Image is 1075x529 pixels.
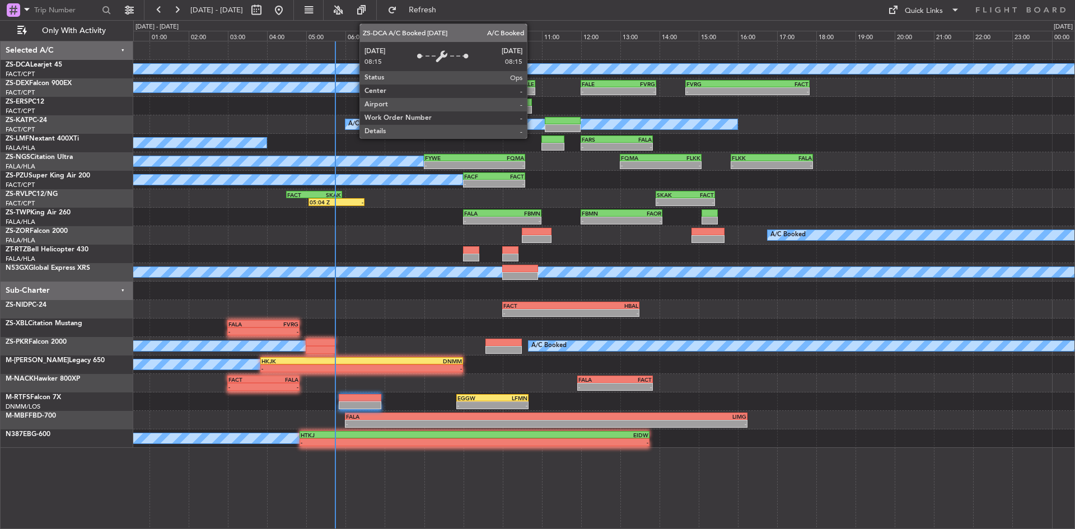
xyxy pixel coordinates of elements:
div: 08:00 [424,31,464,41]
div: HTKJ [301,432,475,438]
span: ZS-ERS [6,99,28,105]
div: - [464,180,494,187]
a: ZS-NIDPC-24 [6,302,46,308]
div: - [474,162,524,168]
span: N387EB [6,431,31,438]
div: FALE [582,81,618,87]
a: FACT/CPT [6,199,35,208]
div: - [362,365,462,372]
div: FACT [287,191,314,198]
span: Only With Activity [29,27,118,35]
div: EGGW [457,395,492,401]
div: 03:00 [228,31,267,41]
div: - [228,383,263,390]
div: LIMG [546,413,746,420]
span: ZS-TWP [6,209,30,216]
div: FLKK [732,155,772,161]
div: FQMA [621,155,661,161]
div: - [571,310,638,316]
span: ZS-PZU [6,172,29,179]
span: ZS-NGS [6,154,30,161]
a: M-MBFFBD-700 [6,413,56,419]
a: FALA/HLA [6,255,35,263]
a: FALA/HLA [6,218,35,226]
div: 16:00 [738,31,777,41]
div: - [464,217,502,224]
a: ZS-KATPC-24 [6,117,47,124]
div: 19:00 [856,31,895,41]
div: 18:00 [816,31,856,41]
div: SKAK [314,191,341,198]
div: A/C Booked [770,227,806,244]
span: M-MBFF [6,413,32,419]
button: Quick Links [882,1,965,19]
span: ZS-RVL [6,191,28,198]
div: - [502,217,540,224]
span: M-NACK [6,376,34,382]
div: FVRG [264,321,298,327]
a: ZS-PZUSuper King Air 200 [6,172,90,179]
div: - [261,365,362,372]
div: FALA [346,413,546,420]
a: ZS-RVLPC12/NG [6,191,58,198]
div: FAKN [465,118,504,124]
div: - [336,199,363,205]
div: FALE [499,81,534,87]
span: ZT-RTZ [6,246,27,253]
div: - [503,310,571,316]
div: - [228,328,263,335]
div: 13:00 [620,31,660,41]
div: HKJK [261,358,362,364]
div: - [264,328,298,335]
span: ZS-DEX [6,80,29,87]
div: EIDW [474,432,648,438]
div: FQMA [474,155,524,161]
div: FACT [685,191,714,198]
div: FACT [464,81,499,87]
a: ZS-NGSCitation Ultra [6,154,73,161]
div: FACT [747,81,808,87]
div: 07:00 [385,31,424,41]
span: ZS-XBL [6,320,28,327]
div: FACT [503,302,571,309]
div: FALA [228,321,263,327]
button: Only With Activity [12,22,121,40]
span: M-RTFS [6,394,30,401]
a: ZS-XBLCitation Mustang [6,320,82,327]
div: - [464,88,499,95]
div: 04:00 [267,31,306,41]
div: FALA [464,210,502,217]
div: 11:00 [542,31,581,41]
a: N387EBG-600 [6,431,50,438]
div: - [661,162,700,168]
div: DNMM [362,358,462,364]
div: FACF [464,173,494,180]
span: ZS-KAT [6,117,29,124]
div: - [465,125,504,132]
div: - [457,402,492,409]
div: 20:00 [895,31,934,41]
span: ZS-DCA [6,62,30,68]
div: FALA [264,376,298,383]
button: Refresh [382,1,450,19]
div: FALA [616,136,651,143]
a: M-RTFSFalcon 7X [6,394,61,401]
div: 15:00 [699,31,738,41]
a: ZS-PKRFalcon 2000 [6,339,67,345]
div: - [618,88,655,95]
a: ZS-LMFNextant 400XTi [6,135,79,142]
div: 05:04 Z [310,199,336,205]
div: FVRG [618,81,655,87]
a: ZS-TWPKing Air 260 [6,209,71,216]
div: 09:00 [464,31,503,41]
div: FLKK [661,155,700,161]
div: - [425,162,475,168]
div: FACT [425,118,465,124]
div: FACT [494,173,524,180]
div: - [578,383,615,390]
div: SKAK [657,191,685,198]
span: ZS-NID [6,302,28,308]
div: Quick Links [905,6,943,17]
a: FACT/CPT [6,70,35,78]
a: ZS-ZORFalcon 2000 [6,228,68,235]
